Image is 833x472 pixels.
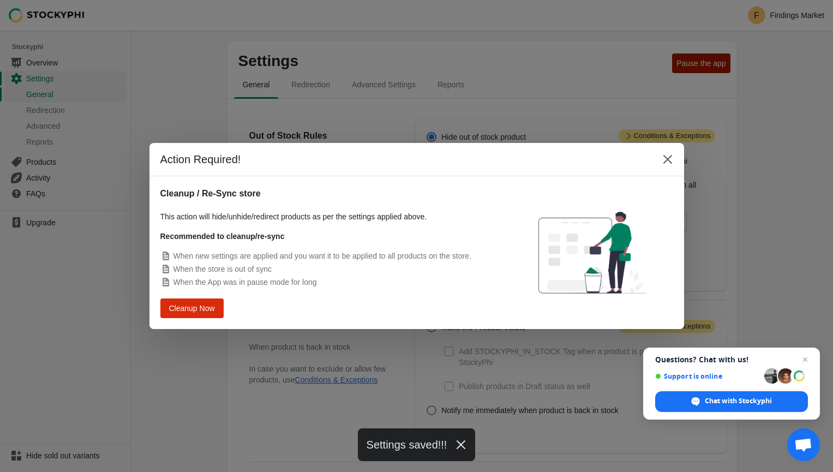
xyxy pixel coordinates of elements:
h2: Action Required! [160,152,647,167]
span: Questions? Chat with us! [655,355,808,364]
h2: Cleanup / Re-Sync store [160,187,500,200]
span: Cleanup Now [171,304,213,312]
span: Chat with Stockyphi [655,391,808,412]
span: When the store is out of sync [173,265,272,273]
span: When new settings are applied and you want it to be applied to all products on the store. [173,252,471,260]
button: Close [658,150,678,169]
span: When the App was in pause mode for long [173,278,317,286]
p: This action will hide/unhide/redirect products as per the settings applied above. [160,211,500,222]
span: Chat with Stockyphi [705,396,772,406]
span: Support is online [655,372,760,380]
div: Settings saved!!! [358,428,476,461]
button: Cleanup Now [163,300,220,317]
a: Open chat [787,428,820,461]
strong: Recommended to cleanup/re-sync [160,232,285,241]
